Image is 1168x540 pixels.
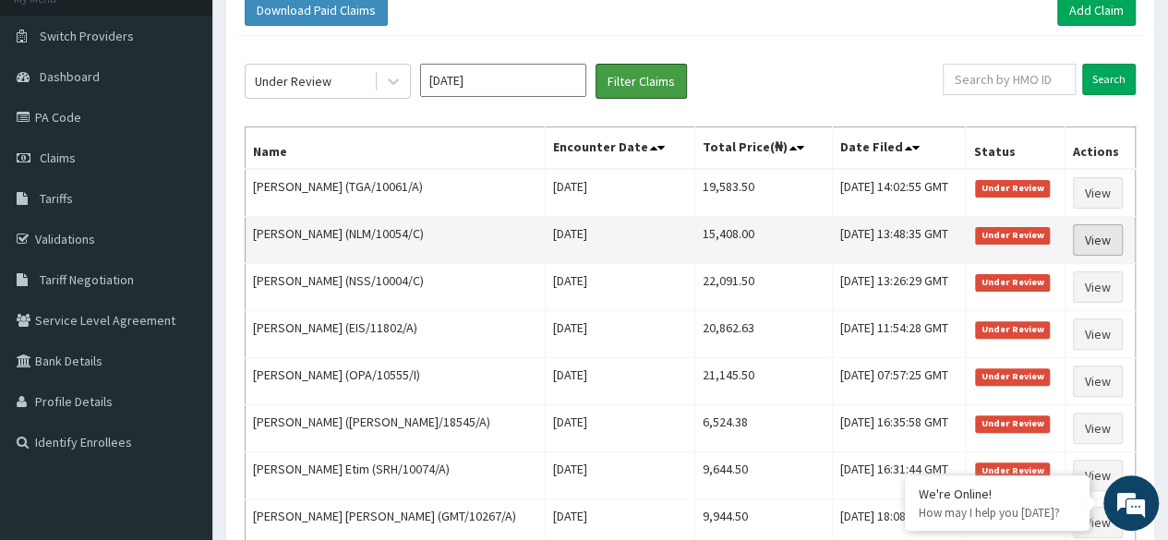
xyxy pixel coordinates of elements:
td: [DATE] 13:26:29 GMT [833,264,966,311]
span: Under Review [975,227,1050,244]
a: View [1073,318,1123,350]
td: [PERSON_NAME] ([PERSON_NAME]/18545/A) [246,405,546,452]
span: Tariffs [40,190,73,207]
span: Under Review [975,321,1050,338]
span: Tariff Negotiation [40,271,134,288]
span: We're online! [107,156,255,342]
div: Under Review [255,72,331,90]
a: View [1073,460,1123,491]
td: [PERSON_NAME] (NLM/10054/C) [246,217,546,264]
textarea: Type your message and hit 'Enter' [9,351,352,415]
div: Chat with us now [96,103,310,127]
a: View [1073,413,1123,444]
th: Total Price(₦) [694,127,833,170]
span: Under Review [975,368,1050,385]
td: [PERSON_NAME] (TGA/10061/A) [246,169,546,217]
td: [DATE] 07:57:25 GMT [833,358,966,405]
th: Status [966,127,1065,170]
th: Encounter Date [546,127,694,170]
td: 22,091.50 [694,264,833,311]
td: 20,862.63 [694,311,833,358]
td: [DATE] [546,311,694,358]
a: View [1073,271,1123,303]
span: Under Review [975,415,1050,432]
td: [PERSON_NAME] (OPA/10555/I) [246,358,546,405]
span: Under Review [975,274,1050,291]
td: [DATE] [546,405,694,452]
span: Under Review [975,180,1050,197]
td: [DATE] [546,452,694,499]
td: 15,408.00 [694,217,833,264]
span: Claims [40,150,76,166]
th: Actions [1065,127,1135,170]
td: [DATE] 16:31:44 GMT [833,452,966,499]
a: View [1073,366,1123,397]
button: Filter Claims [596,64,687,99]
a: View [1073,224,1123,256]
td: 9,644.50 [694,452,833,499]
span: Dashboard [40,68,100,85]
a: View [1073,507,1123,538]
img: d_794563401_company_1708531726252_794563401 [34,92,75,138]
td: 21,145.50 [694,358,833,405]
input: Search [1082,64,1136,95]
td: [PERSON_NAME] Etim (SRH/10074/A) [246,452,546,499]
td: [DATE] [546,217,694,264]
a: View [1073,177,1123,209]
td: [DATE] [546,264,694,311]
td: [DATE] [546,358,694,405]
input: Search by HMO ID [943,64,1076,95]
td: [PERSON_NAME] (NSS/10004/C) [246,264,546,311]
td: [PERSON_NAME] (EIS/11802/A) [246,311,546,358]
span: Under Review [975,462,1050,479]
td: [DATE] 11:54:28 GMT [833,311,966,358]
td: [DATE] 16:35:58 GMT [833,405,966,452]
div: We're Online! [919,486,1076,502]
input: Select Month and Year [420,64,586,97]
span: Switch Providers [40,28,134,44]
td: [DATE] 13:48:35 GMT [833,217,966,264]
p: How may I help you today? [919,505,1076,521]
th: Name [246,127,546,170]
td: [DATE] [546,169,694,217]
td: 6,524.38 [694,405,833,452]
td: 19,583.50 [694,169,833,217]
th: Date Filed [833,127,966,170]
td: [DATE] 14:02:55 GMT [833,169,966,217]
div: Minimize live chat window [303,9,347,54]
